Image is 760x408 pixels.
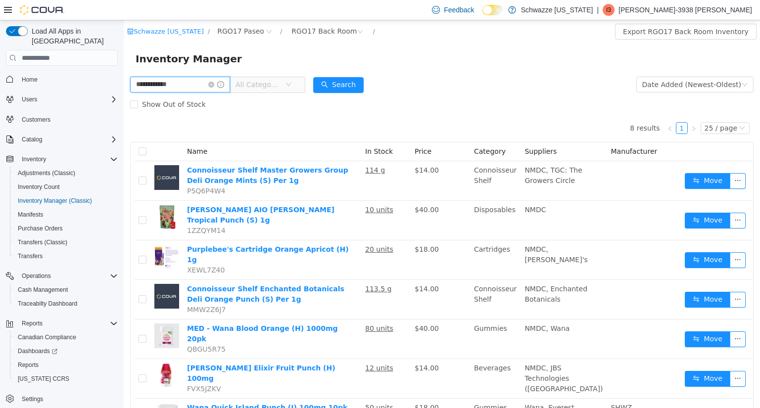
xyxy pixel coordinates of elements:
[31,382,55,407] img: Wana Quick Island Punch (I) 100mg 10pk hero shot
[561,272,607,287] button: icon: swapMove
[156,7,158,15] span: /
[63,225,225,243] a: Purplebee's Cartridge Orange Apricot (H) 1g
[14,236,118,248] span: Transfers (Classic)
[14,167,79,179] a: Adjustments (Classic)
[14,345,61,357] a: Dashboards
[14,345,118,357] span: Dashboards
[564,102,576,114] li: Next Page
[14,209,118,221] span: Manifests
[3,8,10,14] i: icon: shop
[18,375,69,383] span: [US_STATE] CCRS
[22,116,50,124] span: Customers
[552,102,564,114] li: 1
[31,264,55,288] img: Connoisseur Shelf Enchanted Botanicals Deli Orange Punch (S) Per 1g placeholder
[540,102,552,114] li: Previous Page
[14,359,118,371] span: Reports
[63,146,225,164] a: Connoisseur Shelf Master Growers Group Deli Orange Mints (S) Per 1g
[291,127,308,135] span: Price
[18,134,118,145] span: Catalog
[606,311,622,327] button: icon: ellipsis
[63,364,97,372] span: FVX5JZKV
[31,303,55,328] img: MED - Wana Blood Orange (H) 1000mg 20pk hero shot
[18,270,55,282] button: Operations
[12,31,124,46] span: Inventory Manager
[444,5,474,15] span: Feedback
[291,383,315,391] span: $18.00
[22,76,38,84] span: Home
[14,373,73,385] a: [US_STATE] CCRS
[18,286,68,294] span: Cash Management
[18,183,60,191] span: Inventory Count
[14,167,118,179] span: Adjustments (Classic)
[14,236,71,248] a: Transfers (Classic)
[487,383,508,391] span: SHWZ
[10,330,122,344] button: Canadian Compliance
[18,333,76,341] span: Canadian Compliance
[18,169,75,177] span: Adjustments (Classic)
[18,300,77,308] span: Traceabilty Dashboard
[603,4,615,16] div: Isaac-3938 Holliday
[63,127,84,135] span: Name
[10,166,122,180] button: Adjustments (Classic)
[2,133,122,146] button: Catalog
[14,359,43,371] a: Reports
[63,246,101,254] span: XEWL7Z40
[84,7,86,15] span: /
[401,127,433,135] span: Suppliers
[18,113,118,126] span: Customers
[14,181,118,193] span: Inventory Count
[606,351,622,366] button: icon: ellipsis
[10,208,122,222] button: Manifests
[14,195,96,207] a: Inventory Manager (Classic)
[18,93,41,105] button: Users
[241,304,270,312] u: 80 units
[20,5,64,15] img: Cova
[401,185,422,193] span: NMDC
[561,311,607,327] button: icon: swapMove
[241,127,269,135] span: In Stock
[2,112,122,127] button: Customers
[31,224,55,249] img: Purplebee's Cartridge Orange Apricot (H) 1g hero shot
[14,250,47,262] a: Transfers
[346,141,397,181] td: Connoisseur Shelf
[10,222,122,235] button: Purchase Orders
[18,361,39,369] span: Reports
[346,339,397,378] td: Beverages
[567,105,573,111] i: icon: right
[63,285,102,293] span: MMW2Z6J7
[2,269,122,283] button: Operations
[543,105,549,111] i: icon: left
[18,114,54,126] a: Customers
[2,317,122,330] button: Reports
[14,284,72,296] a: Cash Management
[10,194,122,208] button: Inventory Manager (Classic)
[346,299,397,339] td: Gummies
[346,220,397,260] td: Cartridges
[63,265,221,283] a: Connoisseur Shelf Enchanted Botanicals Deli Orange Punch (S) Per 1g
[291,304,315,312] span: $40.00
[31,343,55,367] img: Dixie Elixir Fruit Punch (H) 100mg hero shot
[10,372,122,386] button: [US_STATE] CCRS
[18,134,46,145] button: Catalog
[291,225,315,233] span: $18.00
[63,206,102,214] span: 1ZZQYM14
[241,225,270,233] u: 20 units
[28,26,118,46] span: Load All Apps in [GEOGRAPHIC_DATA]
[241,146,261,154] u: 114 g
[190,57,240,73] button: icon: searchSearch
[85,61,91,67] i: icon: close-circle
[10,297,122,311] button: Traceabilty Dashboard
[346,260,397,299] td: Connoisseur Shelf
[18,317,47,329] button: Reports
[346,181,397,220] td: Disposables
[561,232,607,248] button: icon: swapMove
[63,383,224,391] a: Wana Quick Island Punch (I) 100mg 10pk
[561,351,607,366] button: icon: swapMove
[606,4,611,16] span: I3
[63,304,214,322] a: MED - Wana Blood Orange (H) 1000mg 20pk
[553,102,564,113] a: 1
[94,61,100,68] i: icon: info-circle
[18,153,50,165] button: Inventory
[14,284,118,296] span: Cash Management
[618,4,752,16] p: [PERSON_NAME]-3938 [PERSON_NAME]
